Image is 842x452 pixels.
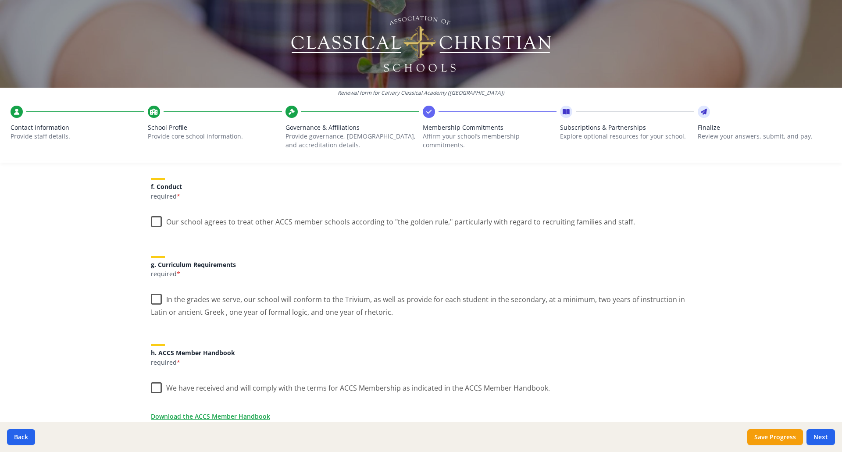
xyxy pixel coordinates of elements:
[698,123,831,132] span: Finalize
[151,412,270,421] a: Download the ACCS Member Handbook
[151,377,550,395] label: We have received and will comply with the terms for ACCS Membership as indicated in the ACCS Memb...
[151,270,691,278] p: required
[7,429,35,445] button: Back
[148,123,282,132] span: School Profile
[151,358,691,367] p: required
[560,132,694,141] p: Explore optional resources for your school.
[151,192,691,201] p: required
[11,132,144,141] p: Provide staff details.
[11,123,144,132] span: Contact Information
[423,132,557,149] p: Affirm your school’s membership commitments.
[747,429,803,445] button: Save Progress
[151,183,691,190] h5: f. Conduct
[806,429,835,445] button: Next
[423,123,557,132] span: Membership Commitments
[698,132,831,141] p: Review your answers, submit, and pay.
[290,13,553,75] img: Logo
[148,132,282,141] p: Provide core school information.
[151,349,691,356] h5: h. ACCS Member Handbook
[285,123,419,132] span: Governance & Affiliations
[560,123,694,132] span: Subscriptions & Partnerships
[151,261,691,268] h5: g. Curriculum Requirements
[151,210,635,229] label: Our school agrees to treat other ACCS member schools according to "the golden rule," particularly...
[285,132,419,149] p: Provide governance, [DEMOGRAPHIC_DATA], and accreditation details.
[151,288,691,317] label: In the grades we serve, our school will conform to the Trivium, as well as provide for each stude...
